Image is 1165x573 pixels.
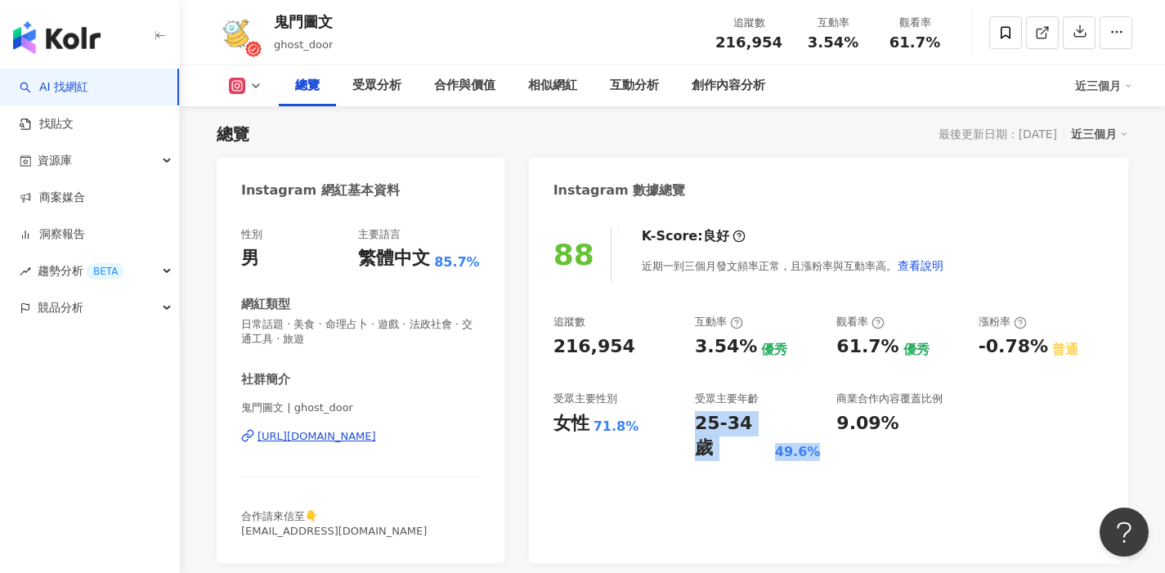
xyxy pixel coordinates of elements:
span: 資源庫 [38,142,72,179]
div: 受眾主要年齡 [695,392,759,406]
span: 查看說明 [898,259,943,272]
div: 61.7% [836,334,898,360]
div: 3.54% [695,334,757,360]
div: 社群簡介 [241,371,290,388]
div: 49.6% [775,443,821,461]
div: 觀看率 [836,315,885,329]
span: ghost_door [274,38,333,51]
div: 總覽 [295,76,320,96]
div: 互動率 [695,315,743,329]
div: 性別 [241,227,262,242]
div: -0.78% [979,334,1048,360]
div: 普通 [1052,341,1078,359]
div: 近期一到三個月發文頻率正常，且漲粉率與互動率高。 [642,249,944,282]
div: 女性 [553,411,589,436]
div: 觀看率 [884,15,946,31]
div: 71.8% [594,418,639,436]
div: 追蹤數 [553,315,585,329]
div: 近三個月 [1075,73,1132,99]
div: 鬼門圖文 [274,11,333,32]
a: [URL][DOMAIN_NAME] [241,429,480,444]
span: 日常話題 · 美食 · 命理占卜 · 遊戲 · 法政社會 · 交通工具 · 旅遊 [241,317,480,347]
img: KOL Avatar [213,8,262,57]
div: 受眾主要性別 [553,392,617,406]
div: 互動分析 [610,76,659,96]
div: 良好 [703,227,729,245]
iframe: Help Scout Beacon - Open [1100,508,1149,557]
div: 近三個月 [1071,123,1128,145]
div: Instagram 數據總覽 [553,181,686,199]
div: 9.09% [836,411,898,436]
div: 相似網紅 [528,76,577,96]
div: 最後更新日期：[DATE] [939,128,1057,141]
div: 網紅類型 [241,296,290,313]
span: 趨勢分析 [38,253,124,289]
span: 61.7% [889,34,940,51]
span: rise [20,266,31,277]
div: 繁體中文 [358,246,430,271]
div: 男 [241,246,259,271]
span: 鬼門圖文 | ghost_door [241,401,480,415]
a: 洞察報告 [20,226,85,243]
div: 總覽 [217,123,249,145]
div: 優秀 [761,341,787,359]
a: 商案媒合 [20,190,85,206]
div: 創作內容分析 [692,76,765,96]
span: 85.7% [434,253,480,271]
div: 216,954 [553,334,635,360]
a: searchAI 找網紅 [20,79,88,96]
span: 3.54% [808,34,858,51]
span: 競品分析 [38,289,83,326]
div: 互動率 [802,15,864,31]
button: 查看說明 [897,249,944,282]
div: 主要語言 [358,227,401,242]
div: 商業合作內容覆蓋比例 [836,392,943,406]
div: K-Score : [642,227,746,245]
div: 25-34 歲 [695,411,771,462]
div: 受眾分析 [352,76,401,96]
div: BETA [87,263,124,280]
a: 找貼文 [20,116,74,132]
span: 216,954 [715,34,782,51]
span: 合作請來信至👇 [EMAIL_ADDRESS][DOMAIN_NAME] [241,510,427,537]
div: [URL][DOMAIN_NAME] [258,429,376,444]
img: logo [13,21,101,54]
div: Instagram 網紅基本資料 [241,181,400,199]
div: 優秀 [903,341,930,359]
div: 漲粉率 [979,315,1027,329]
div: 88 [553,238,594,271]
div: 追蹤數 [715,15,782,31]
div: 合作與價值 [434,76,495,96]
